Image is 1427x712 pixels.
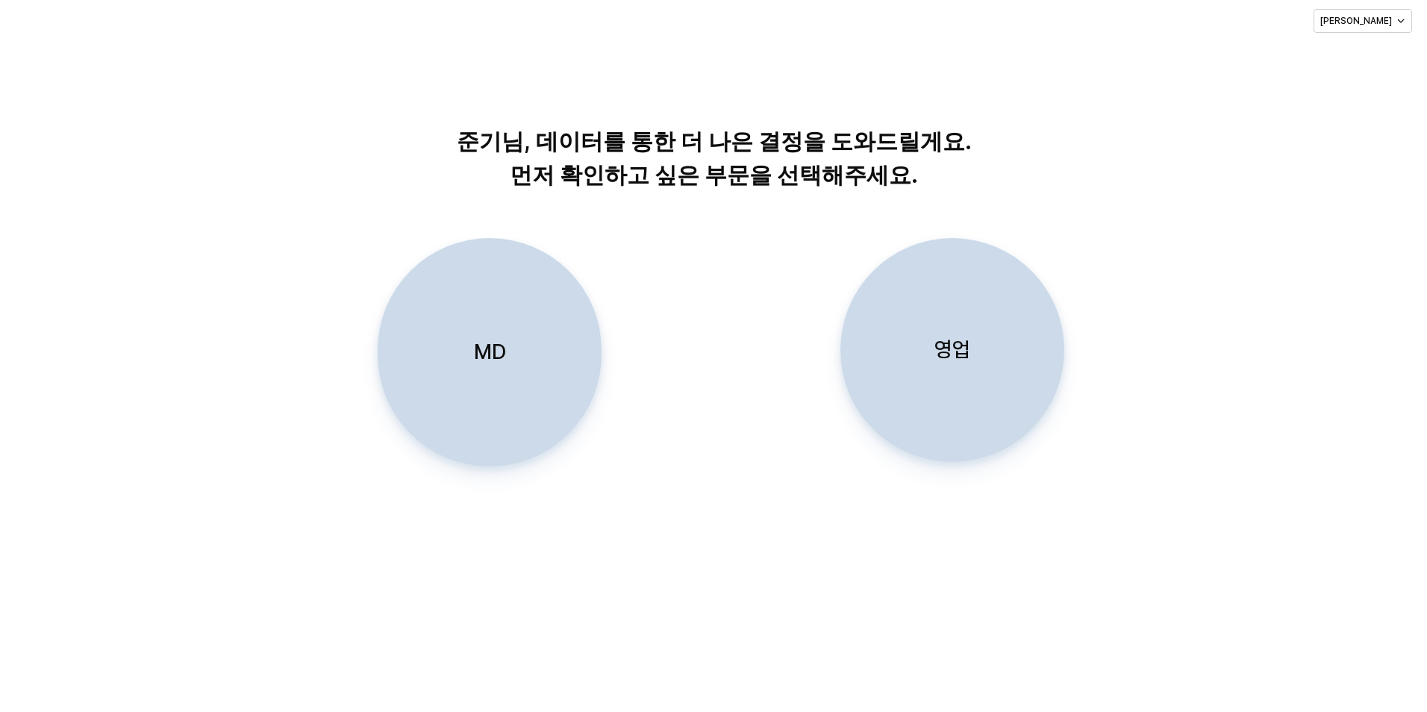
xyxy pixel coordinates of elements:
[333,125,1095,192] p: 준기님, 데이터를 통한 더 나은 결정을 도와드릴게요. 먼저 확인하고 싶은 부문을 선택해주세요.
[378,238,602,466] button: MD
[474,338,506,366] p: MD
[1320,15,1392,27] p: [PERSON_NAME]
[840,238,1064,462] button: 영업
[1314,9,1412,33] button: [PERSON_NAME]
[934,336,970,363] p: 영업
